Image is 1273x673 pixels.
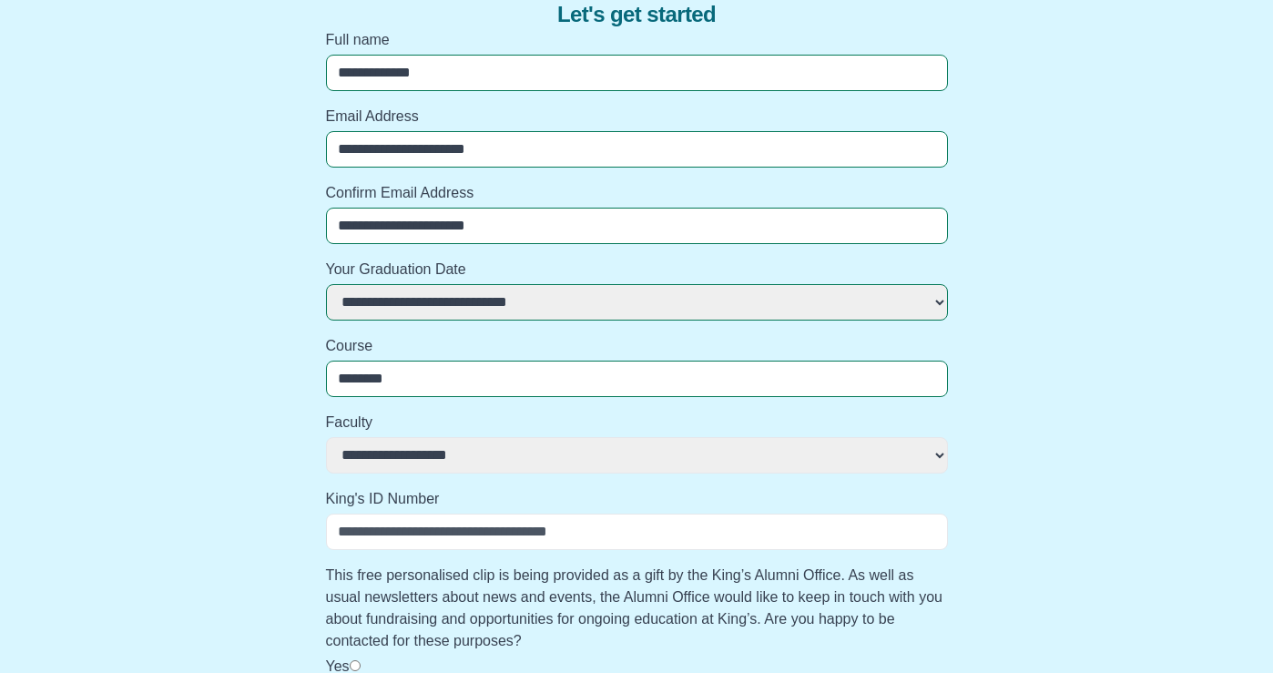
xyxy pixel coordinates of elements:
label: This free personalised clip is being provided as a gift by the King’s Alumni Office. As well as u... [326,565,948,652]
label: Your Graduation Date [326,259,948,280]
label: Faculty [326,412,948,433]
label: Full name [326,29,948,51]
label: King's ID Number [326,488,948,510]
label: Course [326,335,948,357]
label: Confirm Email Address [326,182,948,204]
label: Email Address [326,106,948,127]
